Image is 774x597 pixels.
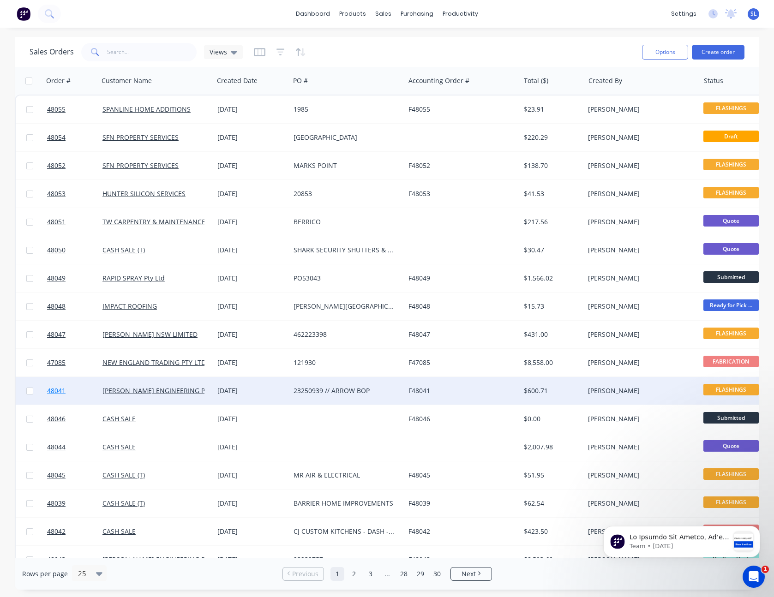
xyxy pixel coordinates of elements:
span: 48049 [47,274,66,283]
a: SPANLINE HOME ADDITIONS [102,105,191,113]
div: $62.54 [524,499,578,508]
div: Status [704,76,723,85]
a: Page 3 [364,567,378,581]
a: 48054 [47,124,102,151]
div: $1,566.02 [524,274,578,283]
span: 48050 [47,245,66,255]
div: F47085 [408,358,511,367]
div: Customer Name [102,76,152,85]
a: 48041 [47,377,102,405]
div: F48046 [408,414,511,424]
span: 48039 [47,499,66,508]
span: SL [750,10,757,18]
div: $220.29 [524,133,578,142]
span: FABRICATION [703,356,759,367]
input: Search... [107,43,197,61]
div: F48053 [408,189,511,198]
div: [DATE] [217,499,286,508]
div: F48039 [408,499,511,508]
div: 462223398 [294,330,396,339]
div: $138.70 [524,161,578,170]
div: 121930 [294,358,396,367]
a: 48039 [47,490,102,517]
div: [DATE] [217,302,286,311]
div: [PERSON_NAME] [588,274,690,283]
a: HUNTER SILICON SERVICES [102,189,186,198]
span: Submitted [703,271,759,283]
a: Page 2 [347,567,361,581]
a: 48043 [47,546,102,573]
span: 48051 [47,217,66,227]
span: 1 [762,566,769,573]
div: [DATE] [217,245,286,255]
div: settings [666,7,701,21]
a: 48042 [47,518,102,545]
img: Factory [17,7,30,21]
button: Options [642,45,688,60]
a: SFN PROPERTY SERVICES [102,133,179,142]
div: $2,007.98 [524,442,578,452]
div: [DATE] [217,527,286,536]
div: $30.47 [524,245,578,255]
div: [DATE] [217,133,286,142]
div: $41.53 [524,189,578,198]
a: dashboard [291,7,335,21]
span: FLASHINGS [703,384,759,395]
a: [PERSON_NAME] ENGINEERING POWER [102,555,224,564]
a: SFN PROPERTY SERVICES [102,161,179,170]
div: [PERSON_NAME] [588,499,690,508]
div: $8,593.60 [524,555,578,564]
a: 48045 [47,461,102,489]
a: NEW ENGLAND TRADING PTY LTD [102,358,206,367]
div: [DATE] [217,274,286,283]
div: F48041 [408,386,511,395]
div: 23232757 [294,555,396,564]
a: 48046 [47,405,102,433]
div: F48043 [408,555,511,564]
div: MR AIR & ELECTRICAL [294,471,396,480]
div: Accounting Order # [408,76,469,85]
div: [PERSON_NAME] [588,527,690,536]
a: [PERSON_NAME] NSW LIMITED [102,330,198,339]
iframe: Intercom live chat [743,566,765,588]
div: $8,558.00 [524,358,578,367]
div: [PERSON_NAME] [588,414,690,424]
a: 48052 [47,152,102,179]
div: [DATE] [217,189,286,198]
div: F48048 [408,302,511,311]
span: 48053 [47,189,66,198]
div: purchasing [396,7,438,21]
a: 47085 [47,349,102,376]
div: [PERSON_NAME] [588,471,690,480]
span: Next [462,569,476,579]
div: Order # [46,76,71,85]
div: [GEOGRAPHIC_DATA] [294,133,396,142]
div: 23250939 // ARROW BOP [294,386,396,395]
div: products [335,7,371,21]
ul: Pagination [279,567,496,581]
div: [PERSON_NAME] [588,161,690,170]
a: CASH SALE (T) [102,471,145,479]
a: 48051 [47,208,102,236]
div: [PERSON_NAME] [588,555,690,564]
a: 48050 [47,236,102,264]
span: 48047 [47,330,66,339]
span: Rows per page [22,569,68,579]
div: [PERSON_NAME] [588,302,690,311]
span: Previous [292,569,318,579]
a: 48047 [47,321,102,348]
a: CASH SALE (T) [102,499,145,507]
div: $23.91 [524,105,578,114]
div: F48055 [408,105,511,114]
div: [PERSON_NAME] [588,133,690,142]
div: [PERSON_NAME][GEOGRAPHIC_DATA] [294,302,396,311]
div: productivity [438,7,483,21]
a: Jump forward [380,567,394,581]
span: FLASHINGS [703,496,759,508]
div: Created Date [217,76,258,85]
div: F48052 [408,161,511,170]
a: Next page [451,569,492,579]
